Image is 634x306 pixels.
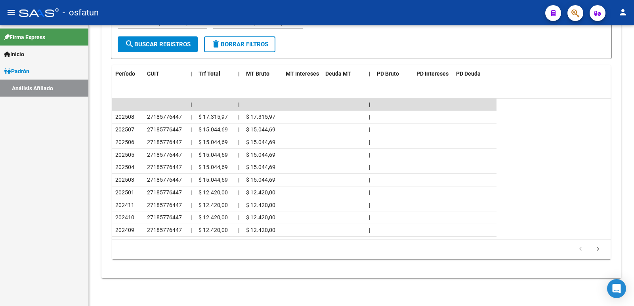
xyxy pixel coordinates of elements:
span: | [369,164,370,170]
mat-icon: search [125,39,134,49]
span: | [191,70,192,77]
span: | [238,101,240,108]
span: 27185776447 [147,126,182,133]
span: PD Bruto [377,70,399,77]
span: $ 15.044,69 [199,177,228,183]
span: $ 15.044,69 [246,139,275,145]
span: | [191,114,192,120]
button: Buscar Registros [118,36,198,52]
span: $ 12.420,00 [199,214,228,220]
span: | [369,177,370,183]
span: | [369,152,370,158]
span: PD Deuda [456,70,481,77]
span: $ 15.044,69 [199,164,228,170]
span: Inicio [4,50,24,59]
span: Período [115,70,135,77]
span: $ 15.044,69 [199,126,228,133]
div: Open Intercom Messenger [607,279,626,298]
span: 202411 [115,202,134,208]
datatable-header-cell: PD Deuda [453,65,497,82]
span: $ 15.044,69 [246,152,275,158]
span: | [191,227,192,233]
span: 27185776447 [147,139,182,145]
datatable-header-cell: | [366,65,374,82]
datatable-header-cell: MT Bruto [243,65,283,82]
span: | [191,139,192,145]
span: | [238,114,239,120]
mat-icon: menu [6,8,16,17]
span: | [238,214,239,220]
span: | [191,164,192,170]
span: | [369,126,370,133]
span: | [191,214,192,220]
span: $ 12.420,00 [246,227,275,233]
span: 27185776447 [147,164,182,170]
datatable-header-cell: Trf Total [195,65,235,82]
span: $ 17.315,97 [246,114,275,120]
span: | [238,164,239,170]
span: $ 12.420,00 [199,202,228,208]
span: Firma Express [4,33,45,42]
a: go to next page [590,245,605,254]
span: $ 12.420,00 [199,189,228,196]
span: | [238,152,239,158]
span: 202501 [115,189,134,196]
span: $ 15.044,69 [246,164,275,170]
span: - osfatun [63,4,99,21]
button: Borrar Filtros [204,36,275,52]
span: $ 15.044,69 [199,139,228,145]
datatable-header-cell: | [187,65,195,82]
span: | [238,202,239,208]
span: MT Bruto [246,70,269,77]
datatable-header-cell: | [235,65,243,82]
span: | [369,227,370,233]
span: | [369,70,370,77]
span: $ 15.044,69 [199,152,228,158]
span: | [238,177,239,183]
datatable-header-cell: PD Bruto [374,65,413,82]
span: | [369,101,370,108]
datatable-header-cell: Deuda MT [322,65,366,82]
span: 202409 [115,227,134,233]
span: Trf Total [199,70,220,77]
span: | [191,101,192,108]
span: | [369,114,370,120]
span: 27185776447 [147,202,182,208]
span: 27185776447 [147,189,182,196]
span: | [238,126,239,133]
span: $ 15.044,69 [246,126,275,133]
span: Padrón [4,67,29,76]
span: | [369,139,370,145]
mat-icon: delete [211,39,221,49]
span: $ 12.420,00 [246,202,275,208]
span: CUIT [147,70,159,77]
span: $ 12.420,00 [199,227,228,233]
a: go to previous page [573,245,588,254]
span: 202508 [115,114,134,120]
span: 27185776447 [147,114,182,120]
span: 27185776447 [147,214,182,220]
span: 202506 [115,139,134,145]
datatable-header-cell: MT Intereses [283,65,322,82]
span: 27185776447 [147,152,182,158]
span: Buscar Registros [125,41,191,48]
span: $ 15.044,69 [246,177,275,183]
span: Borrar Filtros [211,41,268,48]
span: $ 12.420,00 [246,214,275,220]
span: | [191,126,192,133]
span: | [191,152,192,158]
span: | [238,70,240,77]
datatable-header-cell: Período [112,65,144,82]
span: Deuda MT [325,70,351,77]
span: $ 17.315,97 [199,114,228,120]
span: | [191,177,192,183]
span: | [191,202,192,208]
datatable-header-cell: PD Intereses [413,65,453,82]
span: 27185776447 [147,177,182,183]
span: | [238,139,239,145]
span: 202505 [115,152,134,158]
span: MT Intereses [286,70,319,77]
datatable-header-cell: CUIT [144,65,187,82]
span: | [369,202,370,208]
span: | [191,189,192,196]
